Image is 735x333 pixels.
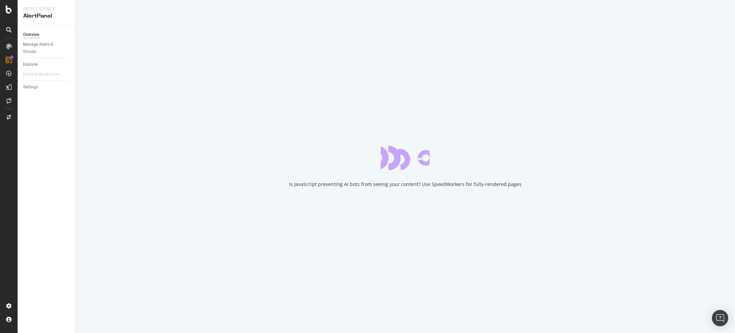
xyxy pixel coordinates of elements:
a: Overview [23,31,70,38]
a: Settings [23,84,70,91]
div: Is JavaScript preventing AI bots from seeing your content? Use SpeedWorkers for fully-rendered pages [289,181,522,188]
div: Intelligence [23,5,70,12]
div: AlertPanel [23,12,70,20]
a: Manage Alerts & Groups [23,41,70,55]
div: Manage Alerts & Groups [23,41,64,55]
div: animation [381,146,430,170]
div: Overview [23,31,39,38]
a: Explorer [23,61,70,68]
div: Explorer [23,61,38,68]
a: Explorer Bookmarks [23,71,67,78]
div: Open Intercom Messenger [712,310,728,326]
div: Settings [23,84,38,91]
div: Explorer Bookmarks [23,71,60,78]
